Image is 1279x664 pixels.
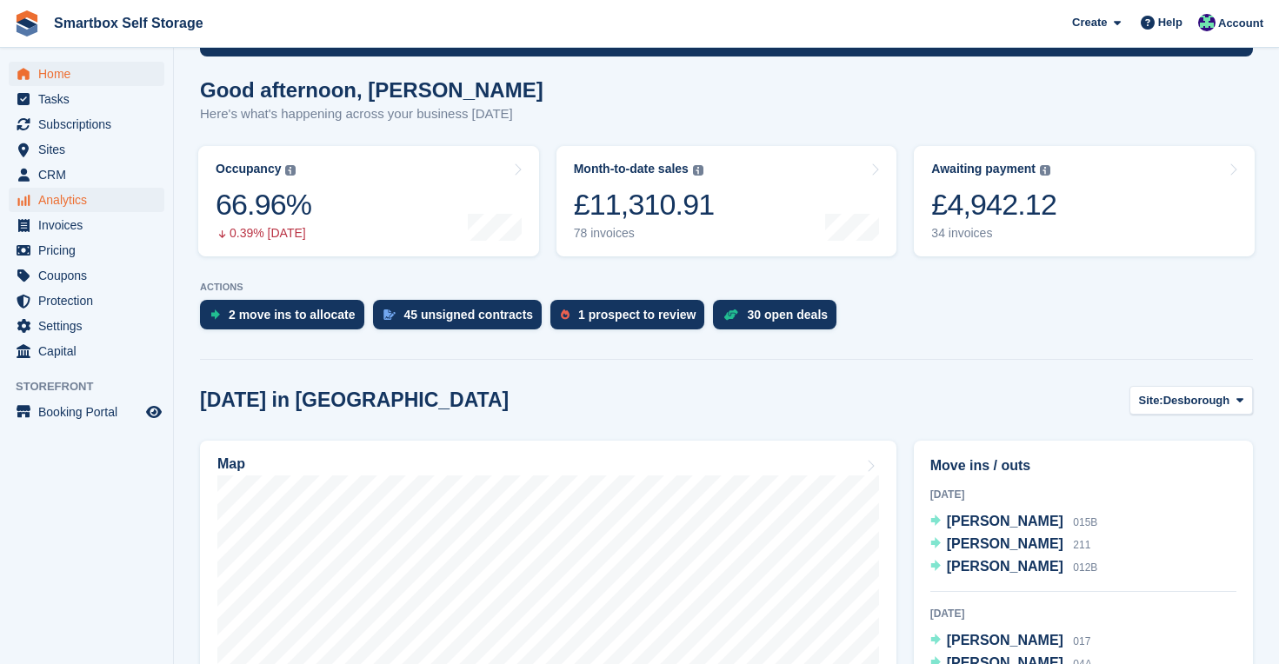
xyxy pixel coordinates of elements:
[931,162,1036,176] div: Awaiting payment
[38,137,143,162] span: Sites
[1129,386,1253,415] button: Site: Desborough
[9,188,164,212] a: menu
[561,309,570,320] img: prospect-51fa495bee0391a8d652442698ab0144808aea92771e9ea1ae160a38d050c398.svg
[38,163,143,187] span: CRM
[574,162,689,176] div: Month-to-date sales
[1073,635,1090,647] span: 017
[383,309,396,320] img: contract_signature_icon-13c848040528278c33f63329250d36e43548de30e8caae1d1a13099fd9432cc5.svg
[1139,392,1163,409] span: Site:
[200,388,509,412] h2: [DATE] in [GEOGRAPHIC_DATA]
[200,282,1253,293] p: ACTIONS
[229,308,356,322] div: 2 move ins to allocate
[1073,516,1097,528] span: 015B
[713,300,845,338] a: 30 open deals
[14,10,40,37] img: stora-icon-8386f47178a22dfd0bd8f6a31ec36ba5ce8667c1dd55bd0f319d3a0aa187defe.svg
[285,165,296,176] img: icon-info-grey-7440780725fd019a000dd9b08b2336e03edf1995a4989e88bcd33f0948082b44.svg
[947,633,1063,647] span: [PERSON_NAME]
[9,62,164,86] a: menu
[200,300,373,338] a: 2 move ins to allocate
[200,78,543,102] h1: Good afternoon, [PERSON_NAME]
[1218,15,1263,32] span: Account
[198,146,539,256] a: Occupancy 66.96% 0.39% [DATE]
[16,378,173,395] span: Storefront
[1073,539,1090,551] span: 211
[693,165,703,176] img: icon-info-grey-7440780725fd019a000dd9b08b2336e03edf1995a4989e88bcd33f0948082b44.svg
[9,213,164,237] a: menu
[38,339,143,363] span: Capital
[550,300,713,338] a: 1 prospect to review
[747,308,828,322] div: 30 open deals
[930,511,1098,534] a: [PERSON_NAME] 015B
[47,9,210,37] a: Smartbox Self Storage
[947,514,1063,528] span: [PERSON_NAME]
[38,213,143,237] span: Invoices
[216,162,281,176] div: Occupancy
[947,559,1063,574] span: [PERSON_NAME]
[38,87,143,111] span: Tasks
[9,112,164,136] a: menu
[930,556,1098,579] a: [PERSON_NAME] 012B
[9,314,164,338] a: menu
[1163,392,1230,409] span: Desborough
[930,455,1236,476] h2: Move ins / outs
[578,308,696,322] div: 1 prospect to review
[38,400,143,424] span: Booking Portal
[216,226,311,241] div: 0.39% [DATE]
[9,263,164,288] a: menu
[1040,165,1050,176] img: icon-info-grey-7440780725fd019a000dd9b08b2336e03edf1995a4989e88bcd33f0948082b44.svg
[1198,14,1216,31] img: Roger Canham
[38,289,143,313] span: Protection
[38,238,143,262] span: Pricing
[9,137,164,162] a: menu
[914,146,1255,256] a: Awaiting payment £4,942.12 34 invoices
[217,456,245,472] h2: Map
[38,62,143,86] span: Home
[930,534,1091,556] a: [PERSON_NAME] 211
[9,163,164,187] a: menu
[404,308,534,322] div: 45 unsigned contracts
[1072,14,1107,31] span: Create
[931,187,1056,222] div: £4,942.12
[38,188,143,212] span: Analytics
[9,289,164,313] a: menu
[723,309,738,321] img: deal-1b604bf984904fb50ccaf53a9ad4b4a5d6e5aea283cecdc64d6e3604feb123c2.svg
[216,187,311,222] div: 66.96%
[9,87,164,111] a: menu
[930,630,1091,653] a: [PERSON_NAME] 017
[143,402,164,422] a: Preview store
[9,339,164,363] a: menu
[38,263,143,288] span: Coupons
[931,226,1056,241] div: 34 invoices
[574,187,715,222] div: £11,310.91
[930,487,1236,502] div: [DATE]
[1158,14,1182,31] span: Help
[947,536,1063,551] span: [PERSON_NAME]
[38,112,143,136] span: Subscriptions
[9,238,164,262] a: menu
[556,146,897,256] a: Month-to-date sales £11,310.91 78 invoices
[574,226,715,241] div: 78 invoices
[200,104,543,124] p: Here's what's happening across your business [DATE]
[930,606,1236,621] div: [DATE]
[210,309,220,320] img: move_ins_to_allocate_icon-fdf77a2bb77ea45bf5b3d319d69a93e2d87916cf1d5bf7949dd705db3b84f3ca.svg
[373,300,551,338] a: 45 unsigned contracts
[38,314,143,338] span: Settings
[9,400,164,424] a: menu
[1073,561,1097,574] span: 012B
